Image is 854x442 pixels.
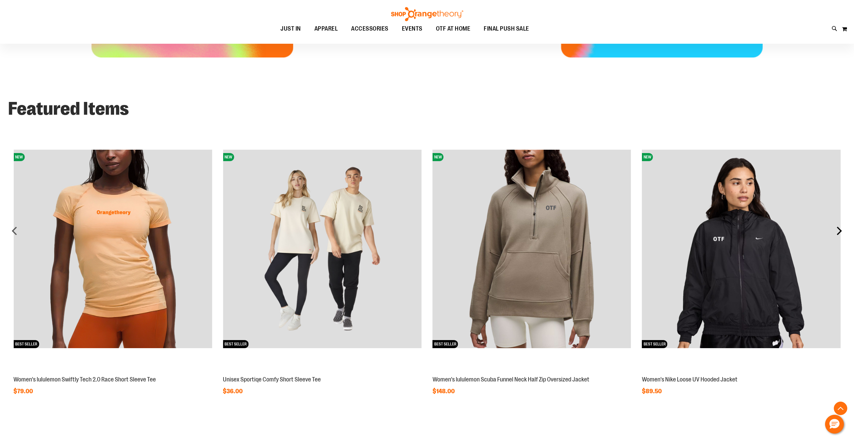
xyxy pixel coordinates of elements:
[433,376,589,383] a: Women's lululemon Scuba Funnel Neck Half Zip Oversized Jacket
[13,340,39,348] span: BEST SELLER
[642,340,668,348] span: BEST SELLER
[280,21,301,36] span: JUST IN
[642,376,738,383] a: Women's Nike Loose UV Hooded Jacket
[642,153,653,161] span: NEW
[274,21,308,37] a: JUST IN
[223,369,421,374] a: Unisex Sportiqe Comfy Short Sleeve TeeNEWBEST SELLER
[223,150,421,348] img: Unisex Sportiqe Comfy Short Sleeve Tee
[642,369,841,374] a: Women's Nike Loose UV Hooded JacketNEWBEST SELLER
[223,153,234,161] span: NEW
[390,7,464,21] img: Shop Orangetheory
[223,340,248,348] span: BEST SELLER
[351,21,388,36] span: ACCESSORIES
[8,224,22,237] div: prev
[433,340,458,348] span: BEST SELLER
[402,21,422,36] span: EVENTS
[834,402,847,415] button: Back To Top
[429,21,477,37] a: OTF AT HOME
[13,153,25,161] span: NEW
[223,388,244,395] span: $36.00
[642,388,663,395] span: $89.50
[344,21,395,37] a: ACCESSORIES
[433,150,631,348] img: Women's lululemon Scuba Funnel Neck Half Zip Oversized Jacket
[395,21,429,37] a: EVENTS
[13,150,212,348] img: Women's lululemon Swiftly Tech 2.0 Race Short Sleeve Tee
[484,21,529,36] span: FINAL PUSH SALE
[433,369,631,374] a: Women's lululemon Scuba Funnel Neck Half Zip Oversized JacketNEWBEST SELLER
[13,369,212,374] a: Women's lululemon Swiftly Tech 2.0 Race Short Sleeve TeeNEWBEST SELLER
[832,224,846,237] div: next
[223,376,321,383] a: Unisex Sportiqe Comfy Short Sleeve Tee
[436,21,471,36] span: OTF AT HOME
[8,98,129,119] strong: Featured Items
[13,376,156,383] a: Women's lululemon Swiftly Tech 2.0 Race Short Sleeve Tee
[308,21,345,37] a: APPAREL
[13,388,34,395] span: $79.00
[433,388,456,395] span: $148.00
[314,21,338,36] span: APPAREL
[477,21,536,37] a: FINAL PUSH SALE
[642,150,841,348] img: Women's Nike Loose UV Hooded Jacket
[825,415,844,434] button: Hello, have a question? Let’s chat.
[433,153,444,161] span: NEW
